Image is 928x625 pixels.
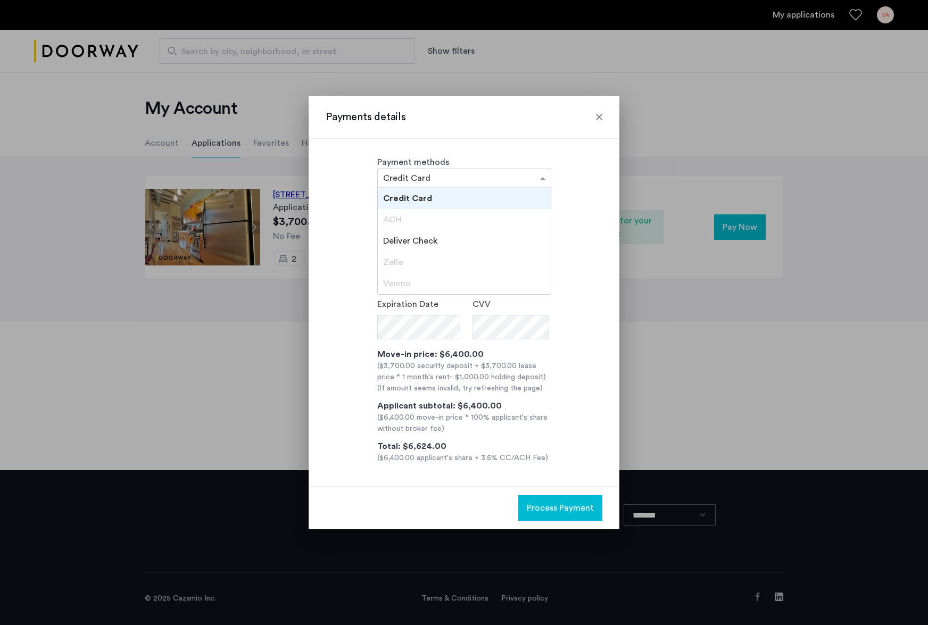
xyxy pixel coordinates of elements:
div: ($6,400.00 move-in price * 100% applicant's share without broker fee) [377,412,551,435]
span: Total: $6,624.00 [377,442,446,451]
span: Zelle [383,258,403,266]
div: (If amount seems invalid, try refreshing the page) [377,383,551,394]
ng-dropdown-panel: Options list [377,187,551,295]
label: Expiration Date [377,298,438,311]
button: button [518,495,602,521]
span: - $1,000.00 holding deposit [450,373,543,381]
label: Payment methods [377,158,449,166]
span: Credit Card [383,194,432,203]
span: Process Payment [527,502,594,514]
span: ACH [383,215,401,224]
span: Venmo [383,279,411,288]
label: CVV [473,298,491,311]
div: ($6,400.00 applicant's share + 3.5% CC/ACH Fee) [377,453,551,464]
div: Applicant subtotal: $6,400.00 [377,399,551,412]
span: Deliver Check [383,237,437,245]
div: ($3,700.00 security deposit + $3,700.00 lease price * 1 month's rent ) [377,361,551,383]
div: Move-in price: $6,400.00 [377,348,551,361]
h3: Payments details [326,110,602,124]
